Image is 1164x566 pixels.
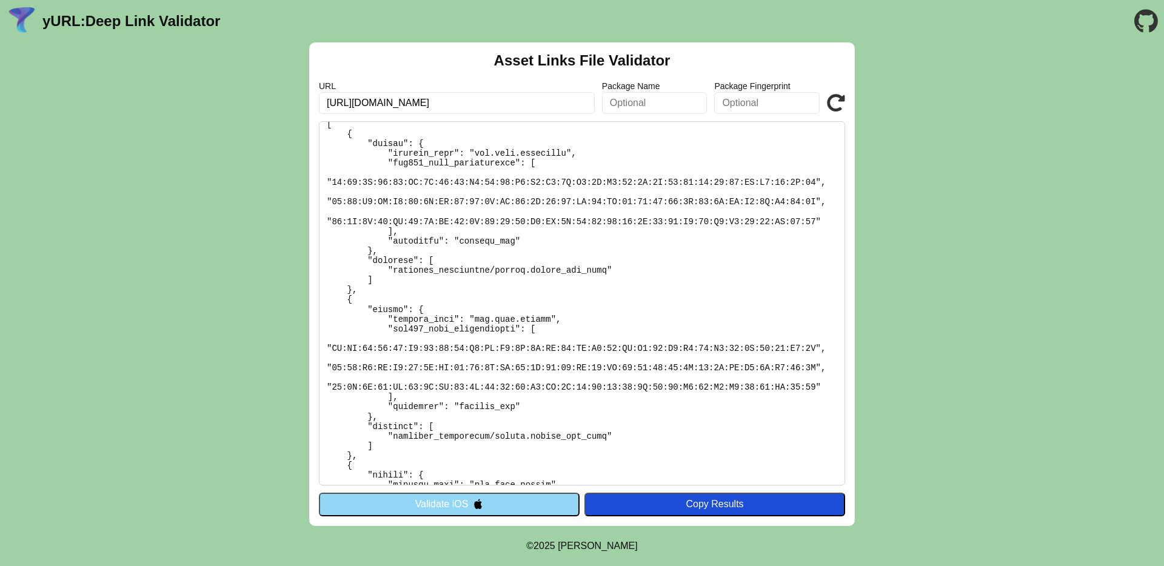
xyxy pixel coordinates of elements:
label: URL [319,81,595,91]
a: yURL:Deep Link Validator [42,13,220,30]
input: Optional [602,92,707,114]
label: Package Name [602,81,707,91]
a: Michael Ibragimchayev's Personal Site [558,541,638,551]
img: yURL Logo [6,5,38,37]
h2: Asset Links File Validator [494,52,671,69]
div: Copy Results [590,499,839,510]
footer: © [526,526,637,566]
span: 2025 [533,541,555,551]
img: appleIcon.svg [473,499,483,509]
button: Copy Results [584,493,845,516]
button: Validate iOS [319,493,580,516]
pre: Lorem ipsu do: sitam://cons.adip.el/.sedd-eiusm/temporinci.utla Et Dolorema: Aliq Enimadm-veni: [... [319,121,845,485]
input: Optional [714,92,820,114]
label: Package Fingerprint [714,81,820,91]
input: Required [319,92,595,114]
